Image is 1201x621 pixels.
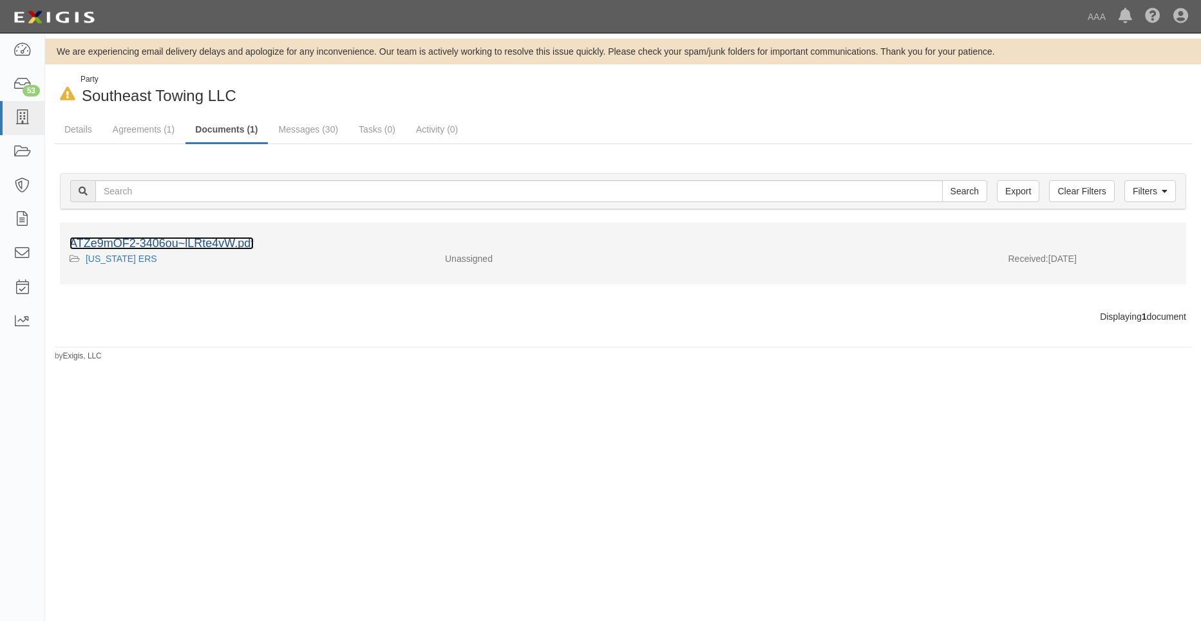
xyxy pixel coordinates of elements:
[82,87,236,104] span: Southeast Towing LLC
[80,74,236,85] div: Party
[942,180,987,202] input: Search
[1124,180,1176,202] a: Filters
[1081,4,1112,30] a: AAA
[55,351,102,362] small: by
[1049,180,1114,202] a: Clear Filters
[63,351,102,360] a: Exigis, LLC
[435,252,717,265] div: Unassigned
[349,116,405,142] a: Tasks (0)
[269,116,348,142] a: Messages (30)
[95,180,943,202] input: Search
[717,252,998,253] div: Effective - Expiration
[55,116,102,142] a: Details
[185,116,267,144] a: Documents (1)
[10,6,99,29] img: logo-5460c22ac91f19d4615b14bd174203de0afe785f0fc80cf4dbbc73dc1793850b.png
[50,310,1196,323] div: Displaying document
[86,254,157,264] a: [US_STATE] ERS
[70,237,254,250] a: ATZe9mOF2-3406ou~lLRte4vW.pdf
[1008,252,1048,265] p: Received:
[70,236,1177,252] div: ATZe9mOF2-3406ou~lLRte4vW.pdf
[60,88,75,101] i: In Default since 08/08/2025
[406,116,468,142] a: Activity (0)
[997,180,1039,202] a: Export
[23,85,40,97] div: 53
[998,252,1186,272] div: [DATE]
[70,252,426,265] div: Texas ERS
[1142,311,1147,322] b: 1
[103,116,184,142] a: Agreements (1)
[45,45,1201,58] div: We are experiencing email delivery delays and apologize for any inconvenience. Our team is active...
[55,74,614,107] div: Southeast Towing LLC
[1145,9,1160,24] i: Help Center - Complianz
